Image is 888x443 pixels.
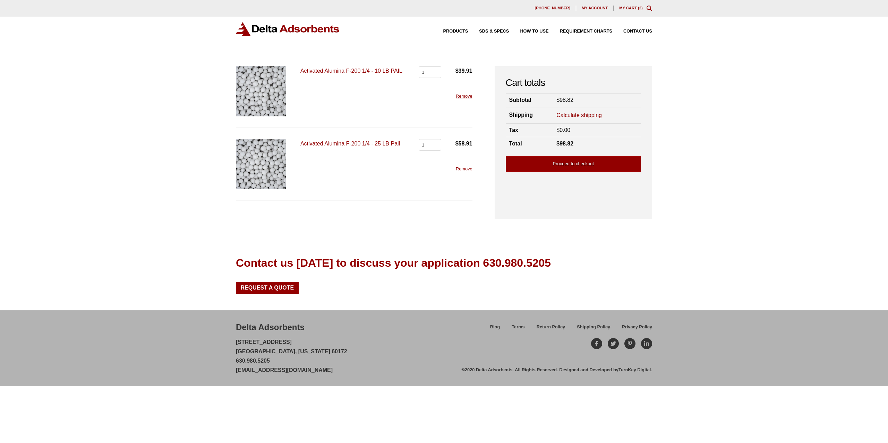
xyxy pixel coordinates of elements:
span: 2 [639,6,641,10]
span: $ [556,141,560,147]
bdi: 98.82 [556,141,573,147]
span: Requirement Charts [560,29,612,34]
th: Tax [506,124,553,137]
img: Activated Alumina F-200 1/4 - 25 LB Pail [236,139,286,189]
span: How to Use [520,29,548,34]
span: $ [556,127,560,133]
a: Request a Quote [236,282,299,294]
input: Product quantity [419,66,441,78]
a: [EMAIL_ADDRESS][DOMAIN_NAME] [236,367,333,373]
span: Products [443,29,468,34]
span: Request a Quote [241,285,294,291]
span: $ [455,141,459,147]
a: Privacy Policy [616,323,652,335]
a: Return Policy [531,323,571,335]
div: Toggle Modal Content [647,6,652,11]
a: SDS & SPECS [468,29,509,34]
a: Requirement Charts [549,29,612,34]
a: My account [576,6,614,11]
span: Blog [490,325,500,329]
span: Contact Us [623,29,652,34]
span: Shipping Policy [577,325,610,329]
a: Proceed to checkout [506,156,641,172]
bdi: 0.00 [556,127,570,133]
span: SDS & SPECS [479,29,509,34]
th: Subtotal [506,94,553,107]
div: Contact us [DATE] to discuss your application 630.980.5205 [236,255,551,271]
span: Privacy Policy [622,325,652,329]
a: Contact Us [612,29,652,34]
a: Remove this item [456,166,472,171]
a: Activated Alumina F-200 1/4 - 25 LB Pail [300,141,400,147]
img: Activated Alumina F-200 1/4 - 10 LB PAIL [236,66,286,116]
a: Shipping Policy [571,323,616,335]
a: Calculate shipping [556,112,602,119]
bdi: 58.91 [455,141,472,147]
a: Terms [506,323,530,335]
a: TurnKey Digital [618,367,651,372]
a: Remove this item [456,94,472,99]
input: Product quantity [419,139,441,151]
span: My account [582,6,608,10]
a: Activated Alumina F-200 1/4 - 10 LB PAIL [300,68,402,74]
span: [PHONE_NUMBER] [535,6,570,10]
bdi: 39.91 [455,68,472,74]
h2: Cart totals [506,77,641,89]
div: Delta Adsorbents [236,321,305,333]
a: How to Use [509,29,548,34]
a: Products [432,29,468,34]
th: Total [506,137,553,151]
img: Delta Adsorbents [236,22,340,36]
span: Terms [512,325,524,329]
th: Shipping [506,107,553,123]
p: [STREET_ADDRESS] [GEOGRAPHIC_DATA], [US_STATE] 60172 630.980.5205 [236,337,347,375]
span: Return Policy [537,325,565,329]
a: Blog [484,323,506,335]
div: ©2020 Delta Adsorbents. All Rights Reserved. Designed and Developed by . [462,367,652,373]
span: $ [455,68,459,74]
a: My Cart (2) [619,6,643,10]
span: $ [556,97,560,103]
a: [PHONE_NUMBER] [529,6,576,11]
bdi: 98.82 [556,97,573,103]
